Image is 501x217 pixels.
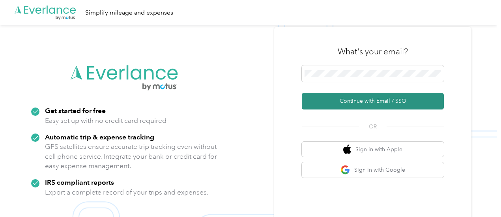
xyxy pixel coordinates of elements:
p: Export a complete record of your trips and expenses. [45,187,208,197]
span: OR [359,122,387,131]
img: apple logo [343,145,351,154]
p: Easy set up with no credit card required [45,116,166,126]
strong: IRS compliant reports [45,178,114,186]
img: google logo [340,165,350,175]
p: GPS satellites ensure accurate trip tracking even without cell phone service. Integrate your bank... [45,142,217,171]
strong: Automatic trip & expense tracking [45,133,154,141]
div: Simplify mileage and expenses [85,8,173,18]
button: Continue with Email / SSO [302,93,444,109]
button: apple logoSign in with Apple [302,142,444,157]
strong: Get started for free [45,106,106,115]
button: google logoSign in with Google [302,162,444,178]
h3: What's your email? [338,46,408,57]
